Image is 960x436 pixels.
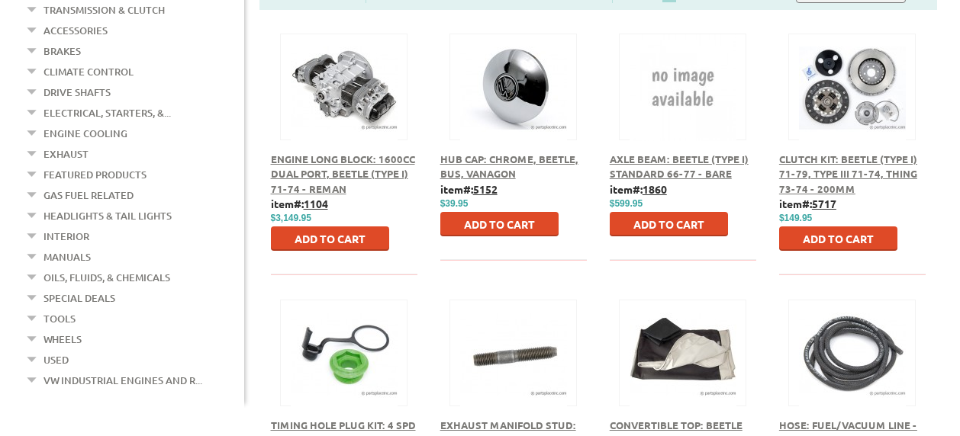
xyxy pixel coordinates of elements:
a: Accessories [43,21,108,40]
a: Wheels [43,329,82,349]
a: Axle Beam: Beetle (Type I) Standard 66-77 - Bare [610,152,749,181]
a: Brakes [43,41,81,61]
u: 1860 [643,182,667,196]
a: Engine Cooling [43,123,127,143]
span: $149.95 [779,213,812,223]
span: Add to Cart [633,217,704,231]
b: item#: [610,182,667,196]
a: Electrical, Starters, &... [43,103,171,123]
a: Headlights & Tail Lights [43,206,172,226]
a: VW Industrial Engines and R... [43,370,202,390]
a: Featured Products [43,165,147,184]
span: $39.95 [440,198,469,209]
a: Climate Control [43,62,134,82]
span: $599.95 [610,198,643,209]
a: Special Deals [43,288,115,308]
span: Add to Cart [295,232,366,245]
u: 5717 [812,197,836,210]
a: Clutch Kit: Beetle (Type I) 71-79, Type III 71-74, Thing 73-74 - 200mm [779,152,917,195]
button: Add to Cart [779,226,897,251]
button: Add to Cart [610,212,728,236]
a: Drive Shafts [43,82,111,102]
a: Interior [43,226,89,246]
a: Tools [43,309,76,329]
a: Exhaust [43,144,89,164]
a: Hub Cap: Chrome, Beetle, Bus, Vanagon [440,152,578,181]
a: Oils, Fluids, & Chemicals [43,268,170,287]
u: 1104 [304,197,328,210]
b: item#: [271,197,328,210]
span: $3,149.95 [271,213,311,223]
b: item#: [440,182,498,196]
span: Add to Cart [464,217,535,231]
a: Gas Fuel Related [43,185,134,205]
button: Add to Cart [440,212,559,236]
button: Add to Cart [271,226,389,251]
a: Used [43,350,69,370]
b: item#: [779,197,836,210]
u: 5152 [473,182,498,196]
a: Manuals [43,247,91,267]
a: Engine Long Block: 1600cc Dual Port, Beetle (Type I) 71-74 - Reman [271,152,415,195]
span: Add to Cart [803,232,874,245]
